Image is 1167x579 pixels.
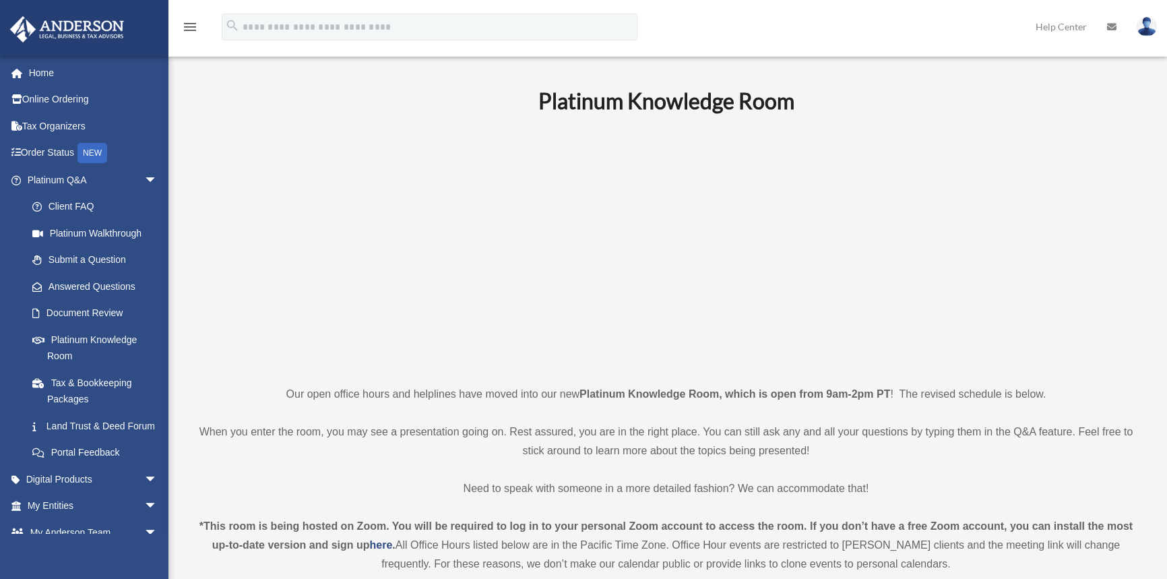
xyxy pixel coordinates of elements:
[9,519,178,546] a: My Anderson Teamarrow_drop_down
[19,369,178,413] a: Tax & Bookkeeping Packages
[9,166,178,193] a: Platinum Q&Aarrow_drop_down
[77,143,107,163] div: NEW
[9,113,178,140] a: Tax Organizers
[19,193,178,220] a: Client FAQ
[192,479,1140,498] p: Need to speak with someone in a more detailed fashion? We can accommodate that!
[19,273,178,300] a: Answered Questions
[144,166,171,194] span: arrow_drop_down
[9,466,178,493] a: Digital Productsarrow_drop_down
[192,423,1140,460] p: When you enter the room, you may see a presentation going on. Rest assured, you are in the right ...
[19,300,178,327] a: Document Review
[182,19,198,35] i: menu
[1137,17,1157,36] img: User Pic
[9,493,178,520] a: My Entitiesarrow_drop_down
[182,24,198,35] a: menu
[579,388,890,400] strong: Platinum Knowledge Room, which is open from 9am-2pm PT
[144,493,171,520] span: arrow_drop_down
[144,466,171,493] span: arrow_drop_down
[19,413,178,439] a: Land Trust & Deed Forum
[19,326,171,369] a: Platinum Knowledge Room
[19,247,178,274] a: Submit a Question
[225,18,240,33] i: search
[9,59,178,86] a: Home
[370,539,393,551] a: here
[538,88,794,114] b: Platinum Knowledge Room
[6,16,128,42] img: Anderson Advisors Platinum Portal
[19,220,178,247] a: Platinum Walkthrough
[199,520,1133,551] strong: *This room is being hosted on Zoom. You will be required to log in to your personal Zoom account ...
[464,132,869,360] iframe: 231110_Toby_KnowledgeRoom
[392,539,395,551] strong: .
[192,385,1140,404] p: Our open office hours and helplines have moved into our new ! The revised schedule is below.
[192,517,1140,574] div: All Office Hours listed below are in the Pacific Time Zone. Office Hour events are restricted to ...
[9,140,178,167] a: Order StatusNEW
[19,439,178,466] a: Portal Feedback
[144,519,171,547] span: arrow_drop_down
[9,86,178,113] a: Online Ordering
